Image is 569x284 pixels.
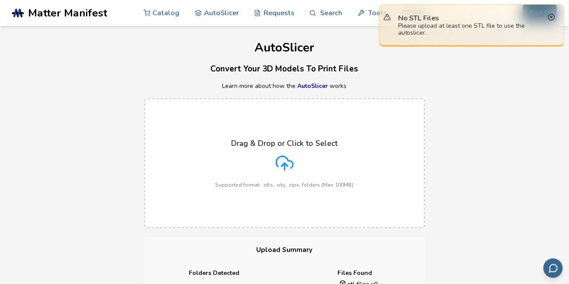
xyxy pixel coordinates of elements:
[398,23,546,36] div: Please upload at least one STL file to use the autoslicer.
[544,258,563,278] button: Send feedback via email
[291,270,419,277] h4: Files Found
[232,139,338,148] p: Drag & Drop or Click to Select
[298,82,328,90] a: AutoSlicer
[28,7,107,19] span: Matter Manifest
[398,13,546,23] p: No STL Files
[144,237,425,263] h3: Upload Summary
[150,270,279,277] h4: Folders Detected
[216,182,354,188] p: Supported format: .stls, .obj, .zips, folders (Max 100MB)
